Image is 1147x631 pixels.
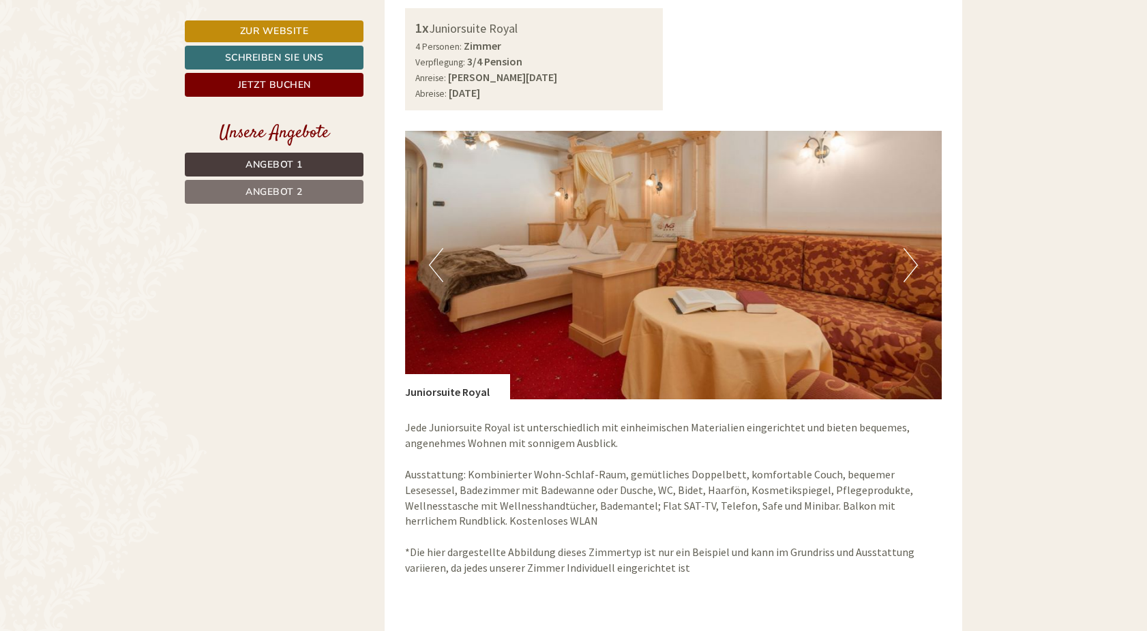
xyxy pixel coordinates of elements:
[904,248,918,282] button: Next
[185,20,363,42] a: Zur Website
[415,88,447,99] small: Abreise:
[456,359,537,383] button: Senden
[244,10,293,33] div: [DATE]
[405,420,942,575] p: Jede Juniorsuite Royal ist unterschiedlich mit einheimischen Materialien eingerichtet und bieten ...
[429,248,443,282] button: Previous
[467,55,522,68] b: 3/4 Pension
[448,70,557,84] b: [PERSON_NAME][DATE]
[20,66,210,76] small: 21:32
[464,39,501,52] b: Zimmer
[415,19,429,36] b: 1x
[20,40,210,50] div: [GEOGRAPHIC_DATA]
[415,72,446,84] small: Anreise:
[449,86,480,99] b: [DATE]
[185,121,363,146] div: Unsere Angebote
[245,185,303,198] span: Angebot 2
[185,73,363,97] a: Jetzt buchen
[415,41,462,52] small: 4 Personen:
[245,158,303,171] span: Angebot 1
[185,46,363,70] a: Schreiben Sie uns
[405,131,942,399] img: image
[10,37,217,78] div: Guten Tag, wie können wir Ihnen helfen?
[415,57,465,68] small: Verpflegung:
[415,18,653,38] div: Juniorsuite Royal
[405,374,510,400] div: Juniorsuite Royal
